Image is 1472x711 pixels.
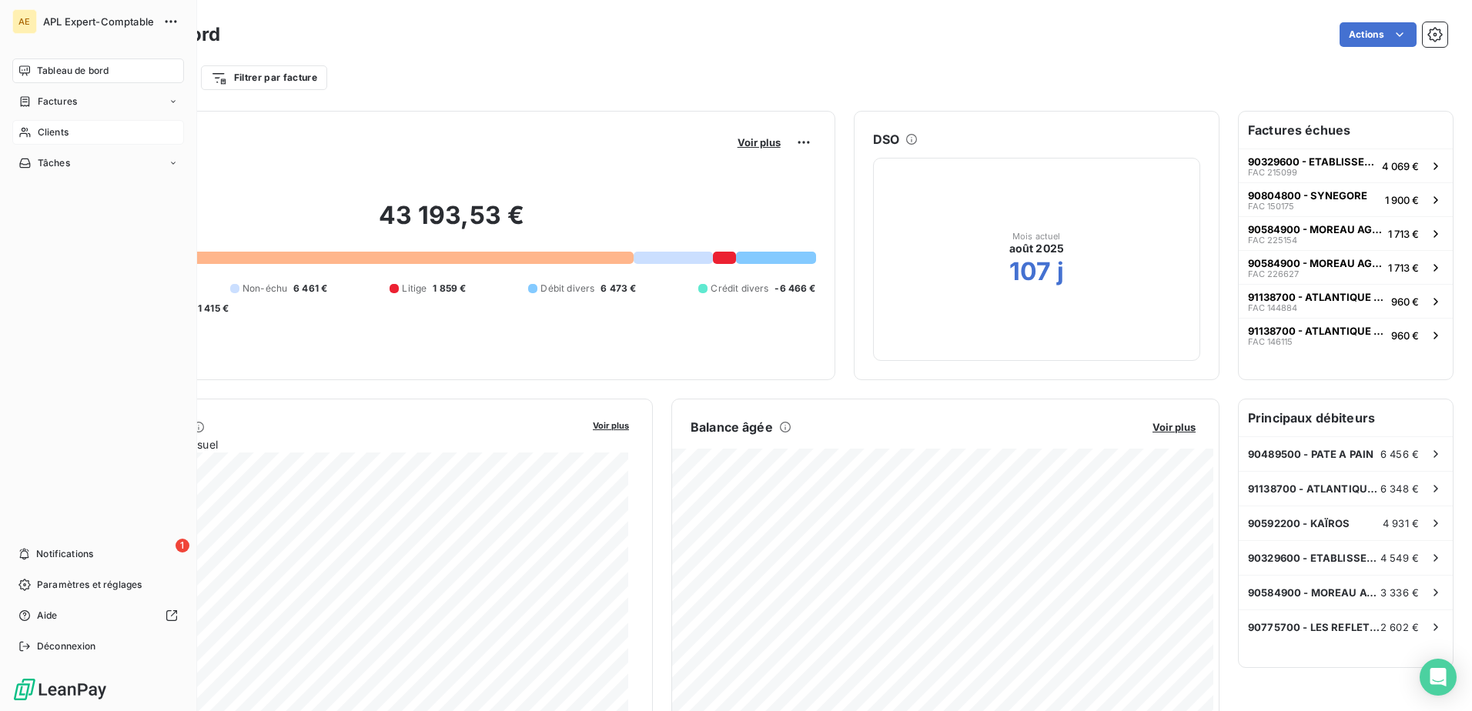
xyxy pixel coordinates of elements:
span: Clients [38,125,69,139]
span: 1 859 € [433,282,466,295]
button: Filtrer par facture [201,65,327,90]
span: Voir plus [738,136,781,149]
h6: DSO [873,130,899,149]
span: Tâches [38,156,70,170]
span: 4 069 € [1382,160,1419,172]
h2: j [1057,256,1064,287]
span: Voir plus [593,420,629,431]
span: 90584900 - MOREAU AGENCEMENT [1248,223,1382,235]
span: 6 456 € [1380,448,1419,460]
span: 90775700 - LES REFLETS GOURMANDS [1248,621,1380,633]
h2: 107 [1009,256,1051,287]
span: Notifications [36,547,93,561]
span: 6 461 € [293,282,327,295]
span: Aide [37,609,58,623]
button: 90804800 - SYNEGOREFAC 1501751 900 € [1239,182,1453,216]
span: 4 549 € [1380,552,1419,564]
span: Déconnexion [37,639,96,653]
img: Logo LeanPay [12,677,108,702]
span: 90329600 - ETABLISSEMENTS CARLIER [1248,552,1380,564]
button: 90584900 - MOREAU AGENCEMENTFAC 2266271 713 € [1239,250,1453,284]
span: août 2025 [1009,241,1064,256]
span: -1 415 € [193,302,229,315]
span: 90804800 - SYNEGORE [1248,189,1367,202]
span: -6 466 € [774,282,815,295]
span: 91138700 - ATLANTIQUE CONTRÔLE ASPIRATION [1248,325,1385,337]
a: Factures [12,89,184,114]
span: APL Expert-Comptable [43,15,154,28]
button: Voir plus [588,418,634,432]
span: 1 713 € [1388,262,1419,274]
span: 1 [176,539,189,552]
span: 91138700 - ATLANTIQUE CONTRÔLE ASPIRATION [1248,482,1380,495]
a: Tableau de bord [12,58,184,83]
span: Tableau de bord [37,64,109,78]
div: Open Intercom Messenger [1420,659,1457,696]
span: FAC 215099 [1248,168,1297,177]
span: FAC 144884 [1248,303,1297,312]
button: 90584900 - MOREAU AGENCEMENTFAC 2251541 713 € [1239,216,1453,250]
span: FAC 150175 [1248,202,1294,211]
span: Voir plus [1153,421,1196,433]
span: 90329600 - ETABLISSEMENTS CARLIER [1248,155,1376,168]
span: 91138700 - ATLANTIQUE CONTRÔLE ASPIRATION [1248,291,1385,303]
span: 90592200 - KAÏROS [1248,517,1350,529]
a: Tâches [12,151,184,175]
span: 6 473 € [601,282,636,295]
h6: Balance âgée [691,418,773,436]
span: Chiffre d'affaires mensuel [87,436,582,452]
span: 90584900 - MOREAU AGENCEMENT [1248,586,1380,599]
span: FAC 146115 [1248,337,1293,346]
span: Factures [38,95,77,108]
span: Débit divers [540,282,594,295]
a: Clients [12,120,184,145]
span: 3 336 € [1380,586,1419,599]
button: Actions [1340,22,1417,47]
span: Crédit divers [711,282,768,295]
span: 1 900 € [1385,194,1419,206]
a: Aide [12,603,184,628]
span: Non-échu [243,282,287,295]
h6: Principaux débiteurs [1239,399,1453,436]
span: Mois actuel [1012,232,1061,241]
span: 4 931 € [1383,517,1419,529]
span: Paramètres et réglages [37,578,142,592]
h6: Factures échues [1239,112,1453,149]
a: Paramètres et réglages [12,572,184,597]
span: FAC 225154 [1248,235,1297,245]
button: 91138700 - ATLANTIQUE CONTRÔLE ASPIRATIONFAC 144884960 € [1239,284,1453,318]
span: 6 348 € [1380,482,1419,495]
span: 2 602 € [1380,621,1419,633]
span: 90489500 - PATE A PAIN [1248,448,1373,460]
span: 960 € [1391,295,1419,308]
span: 1 713 € [1388,228,1419,240]
span: Litige [402,282,427,295]
button: Voir plus [1148,420,1200,434]
button: 90329600 - ETABLISSEMENTS CARLIERFAC 2150994 069 € [1239,149,1453,182]
span: 960 € [1391,329,1419,342]
button: Voir plus [733,135,785,149]
button: 91138700 - ATLANTIQUE CONTRÔLE ASPIRATIONFAC 146115960 € [1239,318,1453,352]
div: AE [12,9,37,34]
h2: 43 193,53 € [87,200,816,246]
span: 90584900 - MOREAU AGENCEMENT [1248,257,1382,269]
span: FAC 226627 [1248,269,1299,279]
